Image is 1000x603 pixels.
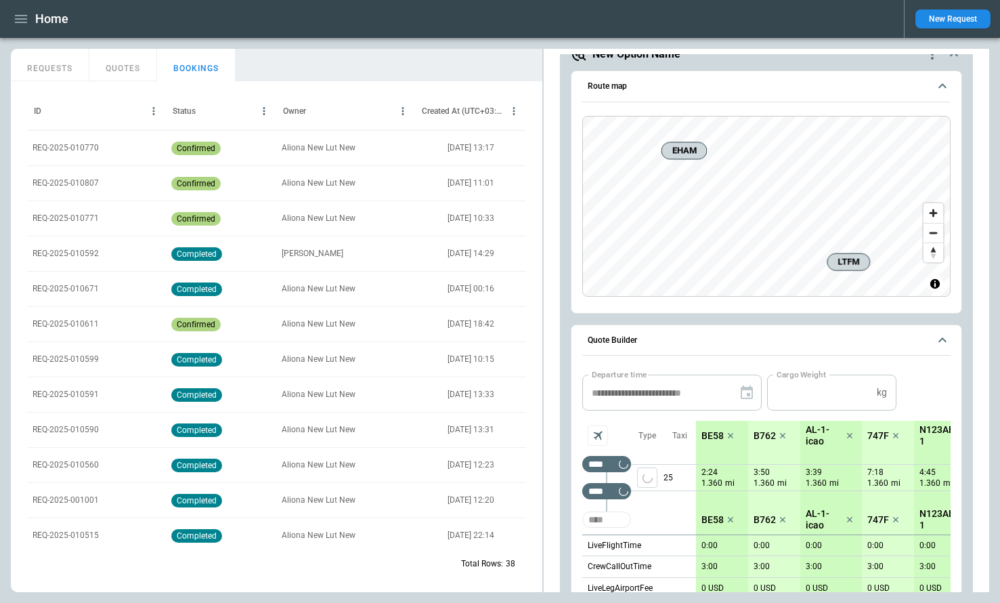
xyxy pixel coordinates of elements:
span: confirmed [174,214,218,224]
p: Aliona New Lut New [282,283,355,295]
p: 0:00 [806,541,822,551]
p: 7:18 [867,467,884,478]
button: REQUESTS [11,49,89,81]
p: mi [777,478,787,489]
p: 25 [664,465,696,491]
p: 3:50 [754,467,770,478]
span: LTFM [833,255,864,268]
div: Not found [582,456,631,472]
h6: Route map [588,82,627,91]
p: N123AB-1 [919,508,958,531]
p: N123AB-1 [919,424,958,447]
p: kg [877,387,887,398]
button: Owner column menu [394,102,412,120]
p: 0:00 [754,541,770,551]
span: confirmed [174,179,218,188]
p: 0 USD [867,583,890,594]
p: Aliona New Lut New [282,424,355,436]
div: Owner [283,106,306,116]
p: 0 USD [754,583,776,594]
p: 3:00 [919,562,936,572]
div: Status [173,106,196,116]
p: 4:45 [919,467,936,478]
p: Type [638,430,656,442]
p: REQ-2025-010560 [32,459,99,471]
span: completed [174,249,219,259]
span: completed [174,390,219,400]
p: REQ-2025-010599 [32,354,99,365]
span: Type of sector [637,467,657,488]
p: 0 USD [919,583,942,594]
button: New Option Namequote-option-actions [571,46,962,62]
button: Reset bearing to north [923,243,943,262]
p: REQ-2025-010591 [32,389,99,400]
p: Taxi [672,430,687,442]
p: Aliona New Lut New [282,459,355,471]
p: 1.360 [701,478,722,489]
p: Aliona New Lut New [282,495,355,506]
p: REQ-2025-010515 [32,530,99,541]
span: completed [174,496,219,505]
p: 1.360 [806,478,827,489]
div: Route map [582,116,951,297]
div: Too short [582,512,631,528]
p: 747F [867,430,889,442]
p: CrewCallOutTime [588,561,651,573]
p: [DATE] 14:29 [448,248,494,259]
label: Departure time [592,369,647,380]
p: Aliona New Lut New [282,354,355,365]
p: 747F [867,514,889,526]
p: 3:00 [754,562,770,572]
h5: New Option Name [592,47,680,62]
button: ID column menu [145,102,162,120]
p: 1.360 [919,478,940,489]
p: Aliona New Lut New [282,389,355,400]
div: Not found [582,483,631,499]
p: REQ-2025-010590 [32,424,99,436]
p: 3:00 [701,562,718,572]
p: AL-1- icao [806,424,843,447]
button: Zoom in [923,203,943,223]
label: Cargo Weight [777,369,826,380]
p: B762 [754,514,776,526]
p: [DATE] 10:33 [448,213,494,224]
button: Zoom out [923,223,943,243]
p: [DATE] 13:17 [448,142,494,154]
p: [DATE] 13:33 [448,389,494,400]
button: left aligned [637,467,657,488]
h6: Quote Builder [588,336,637,345]
p: 0 USD [806,583,828,594]
p: mi [943,478,953,489]
p: Total Rows: [461,558,503,570]
button: New Request [915,9,991,28]
span: confirmed [174,144,218,153]
p: REQ-2025-010771 [32,213,99,224]
button: Created At (UTC+03:00) column menu [505,102,523,120]
p: BE58 [701,514,724,526]
p: BE58 [701,430,724,442]
p: [PERSON_NAME] [282,248,343,259]
p: 1.360 [754,478,775,489]
span: EHAM [667,144,701,157]
button: Quote Builder [582,325,951,356]
p: Aliona New Lut New [282,178,355,189]
button: BOOKINGS [157,49,236,81]
p: [DATE] 13:31 [448,424,494,436]
p: Aliona New Lut New [282,213,355,224]
p: [DATE] 10:15 [448,354,494,365]
p: mi [725,478,735,489]
p: Aliona New Lut New [282,530,355,541]
span: completed [174,285,219,294]
p: REQ-2025-010770 [32,142,99,154]
h1: Home [35,11,68,27]
div: quote-option-actions [924,46,940,62]
p: Aliona New Lut New [282,318,355,330]
p: B762 [754,430,776,442]
div: Created At (UTC+03:00) [422,106,505,116]
p: 0:00 [701,541,718,551]
span: completed [174,531,219,541]
div: ID [34,106,41,116]
p: mi [829,478,839,489]
span: confirmed [174,320,218,329]
p: [DATE] 22:14 [448,530,494,541]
